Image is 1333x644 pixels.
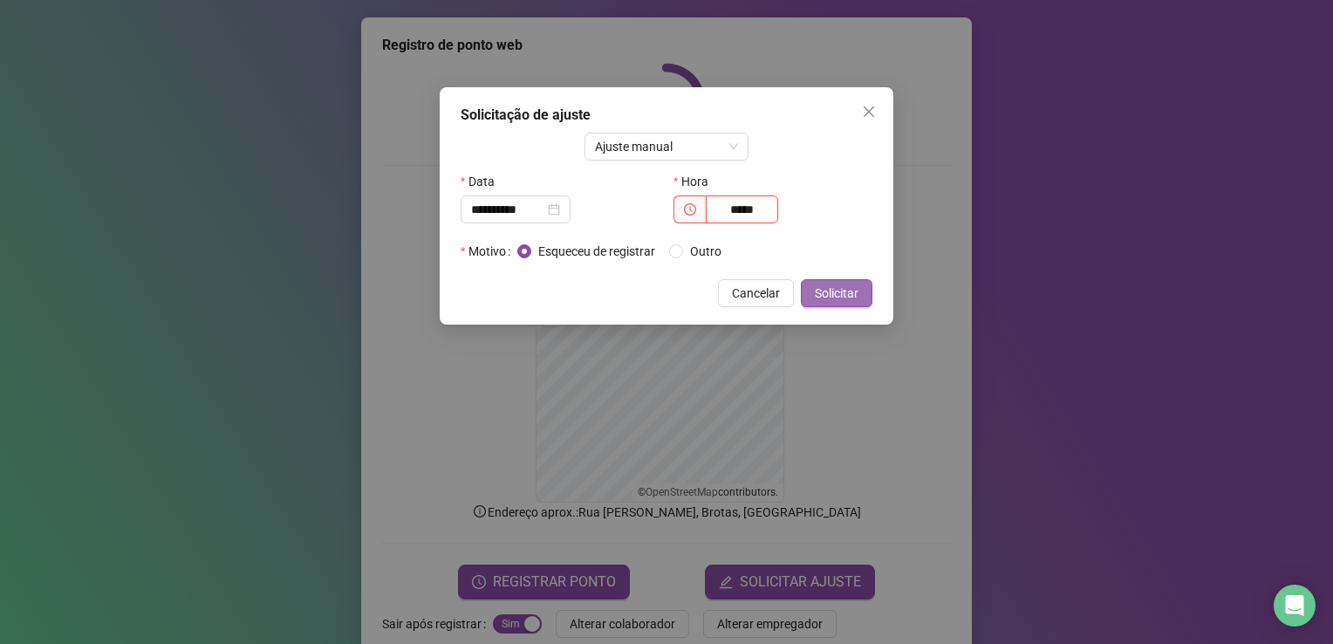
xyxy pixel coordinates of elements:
button: Close [855,98,883,126]
button: Cancelar [718,279,794,307]
label: Motivo [461,237,517,265]
div: Open Intercom Messenger [1274,585,1316,627]
label: Data [461,168,506,195]
span: Ajuste manual [595,134,739,160]
span: close [862,105,876,119]
div: Solicitação de ajuste [461,105,872,126]
span: clock-circle [684,203,696,216]
span: Cancelar [732,284,780,303]
label: Hora [673,168,720,195]
span: Solicitar [815,284,858,303]
button: Solicitar [801,279,872,307]
span: Outro [683,242,728,261]
span: Esqueceu de registrar [531,242,662,261]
